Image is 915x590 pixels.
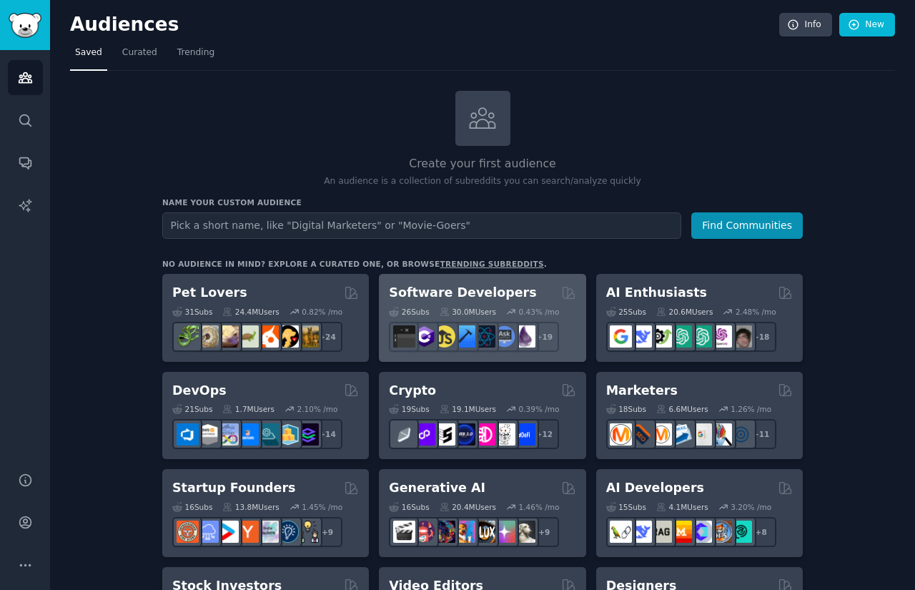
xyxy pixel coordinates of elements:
[453,325,475,348] img: iOSProgramming
[656,307,713,317] div: 20.6M Users
[610,521,632,543] img: LangChain
[222,502,279,512] div: 13.8M Users
[440,502,496,512] div: 20.4M Users
[277,325,299,348] img: PetAdvice
[433,423,455,446] img: ethstaker
[257,325,279,348] img: cockatiel
[222,404,274,414] div: 1.7M Users
[610,325,632,348] img: GoogleGeminiAI
[172,404,212,414] div: 21 Sub s
[746,322,776,352] div: + 18
[389,479,485,497] h2: Generative AI
[197,521,219,543] img: SaaS
[529,517,559,547] div: + 9
[746,419,776,449] div: + 11
[297,404,338,414] div: 2.10 % /mo
[197,325,219,348] img: ballpython
[440,307,496,317] div: 30.0M Users
[389,284,536,302] h2: Software Developers
[746,517,776,547] div: + 8
[606,284,707,302] h2: AI Enthusiasts
[606,382,678,400] h2: Marketers
[389,502,429,512] div: 16 Sub s
[606,502,646,512] div: 15 Sub s
[312,322,342,352] div: + 24
[731,404,771,414] div: 1.26 % /mo
[217,521,239,543] img: startup
[710,521,732,543] img: llmops
[453,423,475,446] img: web3
[257,521,279,543] img: indiehackers
[610,423,632,446] img: content_marketing
[413,521,435,543] img: dalle2
[433,521,455,543] img: deepdream
[393,325,415,348] img: software
[162,197,803,207] h3: Name your custom audience
[650,423,672,446] img: AskMarketing
[162,155,803,173] h2: Create your first audience
[162,259,547,269] div: No audience in mind? Explore a curated one, or browse .
[302,502,342,512] div: 1.45 % /mo
[312,517,342,547] div: + 9
[710,423,732,446] img: MarketingResearch
[656,502,708,512] div: 4.1M Users
[177,325,199,348] img: herpetology
[630,521,652,543] img: DeepSeek
[70,14,779,36] h2: Audiences
[122,46,157,59] span: Curated
[453,521,475,543] img: sdforall
[117,41,162,71] a: Curated
[670,423,692,446] img: Emailmarketing
[172,479,295,497] h2: Startup Founders
[389,382,436,400] h2: Crypto
[493,325,515,348] img: AskComputerScience
[529,419,559,449] div: + 12
[630,423,652,446] img: bigseo
[513,521,535,543] img: DreamBooth
[172,502,212,512] div: 16 Sub s
[690,325,712,348] img: chatgpt_prompts_
[277,521,299,543] img: Entrepreneurship
[650,325,672,348] img: AItoolsCatalog
[393,521,415,543] img: aivideo
[389,404,429,414] div: 19 Sub s
[690,521,712,543] img: OpenSourceAI
[606,479,704,497] h2: AI Developers
[75,46,102,59] span: Saved
[731,502,771,512] div: 3.20 % /mo
[690,423,712,446] img: googleads
[389,307,429,317] div: 26 Sub s
[217,423,239,446] img: Docker_DevOps
[606,307,646,317] div: 25 Sub s
[222,307,279,317] div: 24.4M Users
[519,307,560,317] div: 0.43 % /mo
[302,307,342,317] div: 0.82 % /mo
[162,212,681,239] input: Pick a short name, like "Digital Marketers" or "Movie-Goers"
[297,521,319,543] img: growmybusiness
[730,521,752,543] img: AIDevelopersSociety
[257,423,279,446] img: platformengineering
[237,423,259,446] img: DevOpsLinks
[172,284,247,302] h2: Pet Lovers
[433,325,455,348] img: learnjavascript
[172,41,219,71] a: Trending
[736,307,776,317] div: 2.48 % /mo
[440,260,543,268] a: trending subreddits
[606,404,646,414] div: 18 Sub s
[779,13,832,37] a: Info
[393,423,415,446] img: ethfinance
[730,423,752,446] img: OnlineMarketing
[177,521,199,543] img: EntrepreneurRideAlong
[656,404,708,414] div: 6.6M Users
[473,521,495,543] img: FluxAI
[177,46,214,59] span: Trending
[730,325,752,348] img: ArtificalIntelligence
[650,521,672,543] img: Rag
[197,423,219,446] img: AWS_Certified_Experts
[710,325,732,348] img: OpenAIDev
[70,41,107,71] a: Saved
[630,325,652,348] img: DeepSeek
[473,325,495,348] img: reactnative
[297,423,319,446] img: PlatformEngineers
[217,325,239,348] img: leopardgeckos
